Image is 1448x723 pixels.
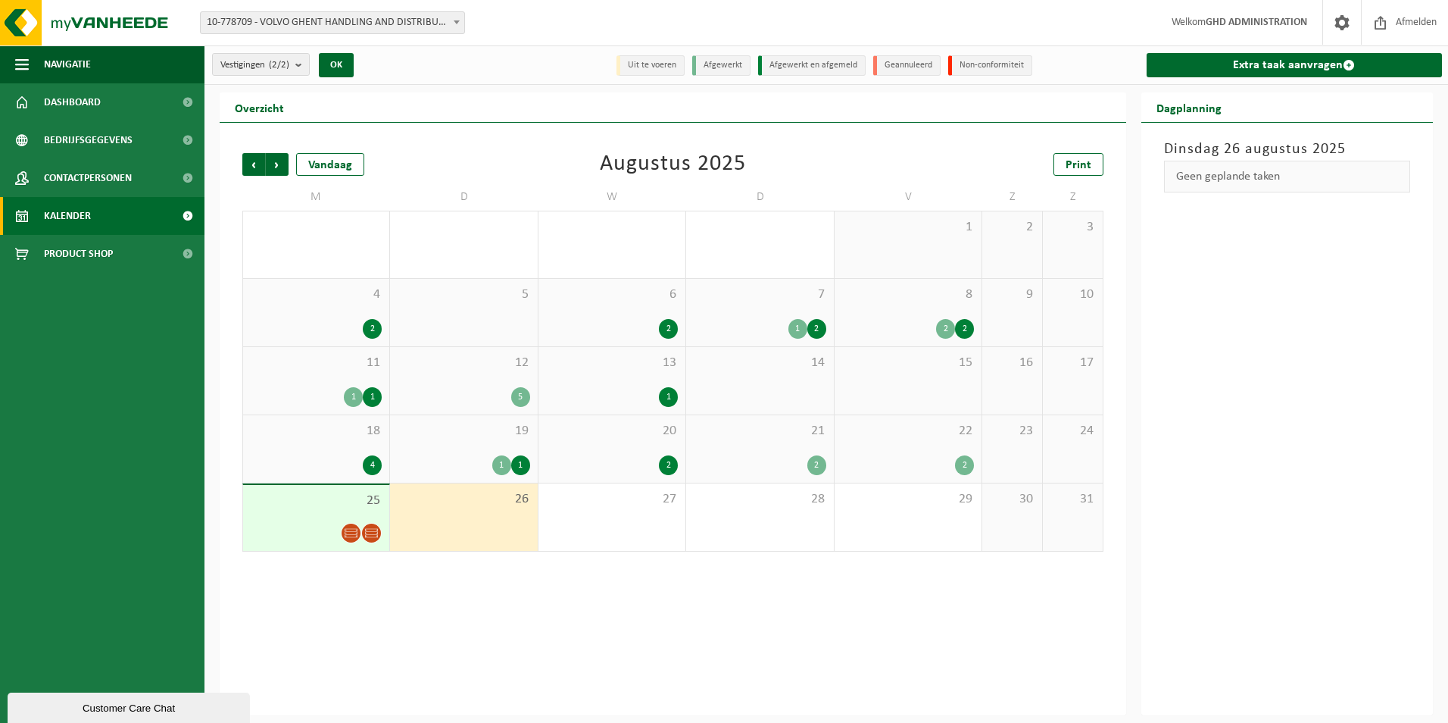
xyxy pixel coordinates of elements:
span: 11 [251,355,382,371]
span: Bedrijfsgegevens [44,121,133,159]
li: Afgewerkt [692,55,751,76]
span: 26 [398,491,529,508]
span: Vestigingen [220,54,289,77]
span: 31 [1050,491,1095,508]
span: Navigatie [44,45,91,83]
span: 25 [251,493,382,509]
div: Geen geplande taken [1164,161,1411,192]
span: 3 [1050,219,1095,236]
span: 17 [1050,355,1095,371]
span: 29 [842,491,974,508]
div: 4 [363,455,382,475]
div: 2 [807,455,826,475]
div: 2 [936,319,955,339]
span: 8 [842,286,974,303]
span: 10 [1050,286,1095,303]
div: 2 [807,319,826,339]
h2: Dagplanning [1141,92,1237,122]
div: 2 [659,455,678,475]
td: M [242,183,390,211]
h3: Dinsdag 26 augustus 2025 [1164,138,1411,161]
strong: GHD ADMINISTRATION [1206,17,1307,28]
div: 1 [363,387,382,407]
span: Contactpersonen [44,159,132,197]
td: Z [1043,183,1103,211]
span: 1 [842,219,974,236]
span: Volgende [266,153,289,176]
button: Vestigingen(2/2) [212,53,310,76]
div: 2 [955,319,974,339]
span: 30 [990,491,1035,508]
span: 22 [842,423,974,440]
span: Dashboard [44,83,101,121]
span: 27 [546,491,678,508]
span: Product Shop [44,235,113,273]
span: 16 [990,355,1035,371]
button: OK [319,53,354,77]
td: Z [982,183,1043,211]
td: V [835,183,982,211]
span: 18 [251,423,382,440]
span: 9 [990,286,1035,303]
span: 21 [694,423,825,440]
span: 4 [251,286,382,303]
div: Vandaag [296,153,364,176]
div: 2 [955,455,974,475]
span: 10-778709 - VOLVO GHENT HANDLING AND DISTRIBUTION - DESTELDONK [200,11,465,34]
span: 5 [398,286,529,303]
span: 23 [990,423,1035,440]
li: Afgewerkt en afgemeld [758,55,866,76]
span: 10-778709 - VOLVO GHENT HANDLING AND DISTRIBUTION - DESTELDONK [201,12,464,33]
iframe: chat widget [8,690,253,723]
div: 1 [659,387,678,407]
span: 6 [546,286,678,303]
div: 5 [511,387,530,407]
span: 14 [694,355,825,371]
td: W [538,183,686,211]
div: 2 [363,319,382,339]
li: Geannuleerd [873,55,941,76]
span: 2 [990,219,1035,236]
span: Kalender [44,197,91,235]
td: D [686,183,834,211]
li: Non-conformiteit [948,55,1032,76]
div: 1 [492,455,511,475]
span: 24 [1050,423,1095,440]
div: 2 [659,319,678,339]
a: Extra taak aanvragen [1147,53,1443,77]
span: 20 [546,423,678,440]
td: D [390,183,538,211]
span: 28 [694,491,825,508]
div: 1 [344,387,363,407]
a: Print [1053,153,1103,176]
span: 13 [546,355,678,371]
count: (2/2) [269,60,289,70]
span: Print [1066,159,1091,171]
div: 1 [511,455,530,475]
span: 15 [842,355,974,371]
li: Uit te voeren [616,55,685,76]
span: 7 [694,286,825,303]
span: Vorige [242,153,265,176]
div: 1 [788,319,807,339]
span: 19 [398,423,529,440]
span: 12 [398,355,529,371]
h2: Overzicht [220,92,299,122]
div: Augustus 2025 [600,153,746,176]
